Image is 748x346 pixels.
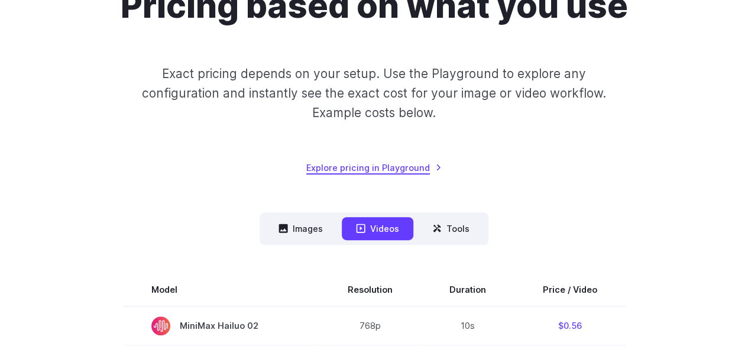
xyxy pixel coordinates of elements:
p: Exact pricing depends on your setup. Use the Playground to explore any configuration and instantl... [122,64,626,123]
button: Videos [342,217,413,240]
th: Resolution [319,273,421,306]
th: Model [123,273,319,306]
td: 768p [319,306,421,345]
a: Explore pricing in Playground [306,161,442,174]
span: MiniMax Hailuo 02 [151,316,291,335]
button: Tools [418,217,484,240]
td: 10s [421,306,514,345]
td: $0.56 [514,306,626,345]
th: Duration [421,273,514,306]
button: Images [264,217,337,240]
th: Price / Video [514,273,626,306]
